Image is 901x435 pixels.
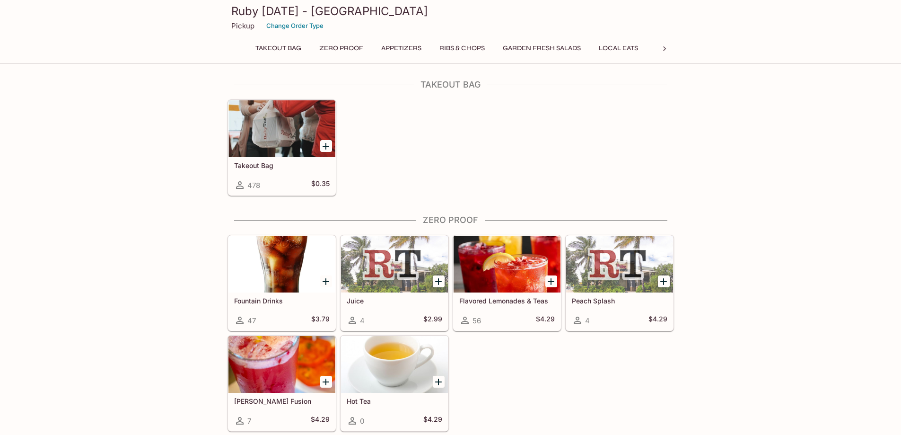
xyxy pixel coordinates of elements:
[347,397,442,405] h5: Hot Tea
[434,42,490,55] button: Ribs & Chops
[320,376,332,388] button: Add Berry Fusion
[262,18,328,33] button: Change Order Type
[320,140,332,152] button: Add Takeout Bag
[341,235,448,331] a: Juice4$2.99
[314,42,368,55] button: Zero Proof
[594,42,643,55] button: Local Eats
[585,316,590,325] span: 4
[566,235,674,331] a: Peach Splash4$4.29
[453,235,561,331] a: Flavored Lemonades & Teas56$4.29
[347,297,442,305] h5: Juice
[228,236,335,293] div: Fountain Drinks
[234,297,330,305] h5: Fountain Drinks
[250,42,306,55] button: Takeout Bag
[320,275,332,287] button: Add Fountain Drinks
[423,415,442,426] h5: $4.29
[247,417,251,426] span: 7
[228,336,335,393] div: Berry Fusion
[566,236,673,293] div: Peach Splash
[360,316,365,325] span: 4
[311,315,330,326] h5: $3.79
[341,336,448,431] a: Hot Tea0$4.29
[545,275,557,287] button: Add Flavored Lemonades & Teas
[228,336,336,431] a: [PERSON_NAME] Fusion7$4.29
[311,179,330,191] h5: $0.35
[658,275,670,287] button: Add Peach Splash
[228,100,335,157] div: Takeout Bag
[572,297,667,305] h5: Peach Splash
[536,315,555,326] h5: $4.29
[433,275,445,287] button: Add Juice
[433,376,445,388] button: Add Hot Tea
[231,21,254,30] p: Pickup
[227,215,674,225] h4: Zero Proof
[228,235,336,331] a: Fountain Drinks47$3.79
[651,42,693,55] button: Chicken
[648,315,667,326] h5: $4.29
[228,100,336,195] a: Takeout Bag478$0.35
[459,297,555,305] h5: Flavored Lemonades & Teas
[498,42,586,55] button: Garden Fresh Salads
[341,336,448,393] div: Hot Tea
[234,161,330,169] h5: Takeout Bag
[341,236,448,293] div: Juice
[227,80,674,90] h4: Takeout Bag
[311,415,330,426] h5: $4.29
[376,42,427,55] button: Appetizers
[360,417,364,426] span: 0
[423,315,442,326] h5: $2.99
[247,316,256,325] span: 47
[234,397,330,405] h5: [PERSON_NAME] Fusion
[231,4,670,18] h3: Ruby [DATE] - [GEOGRAPHIC_DATA]
[472,316,481,325] span: 56
[247,181,260,190] span: 478
[454,236,560,293] div: Flavored Lemonades & Teas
